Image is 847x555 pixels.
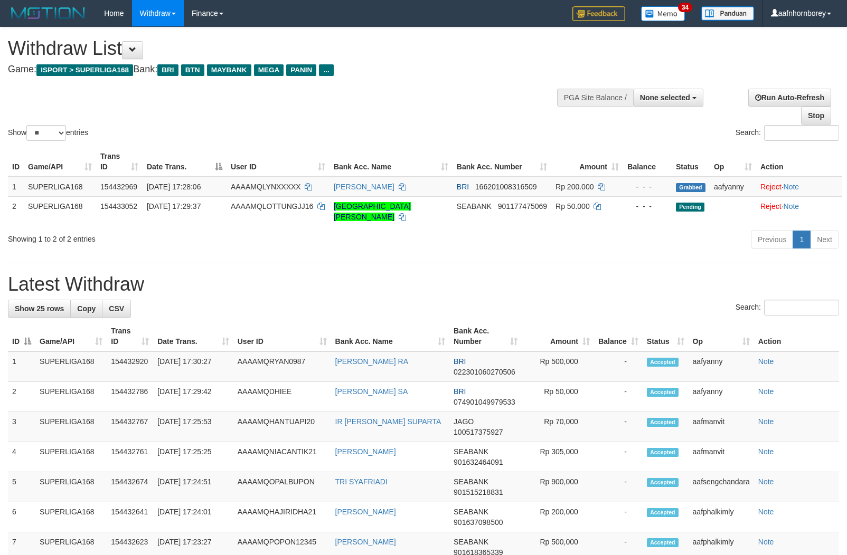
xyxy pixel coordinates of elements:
td: 5 [8,472,35,502]
td: Rp 50,000 [522,382,594,412]
td: [DATE] 17:30:27 [153,351,233,382]
a: CSV [102,300,131,318]
span: Accepted [647,508,679,517]
th: ID: activate to sort column descending [8,321,35,351]
td: · [756,196,842,226]
span: SEABANK [454,447,488,456]
th: Bank Acc. Name: activate to sort column ascending [331,321,450,351]
td: Rp 500,000 [522,351,594,382]
span: None selected [640,93,690,102]
th: ID [8,147,24,177]
th: Bank Acc. Number: activate to sort column ascending [453,147,551,177]
span: Copy [77,304,96,313]
td: Rp 70,000 [522,412,594,442]
th: Balance [623,147,672,177]
a: Copy [70,300,102,318]
a: Note [758,387,774,396]
div: PGA Site Balance / [557,89,633,107]
img: MOTION_logo.png [8,5,88,21]
a: Note [784,202,799,210]
a: Reject [760,183,782,191]
a: Note [758,417,774,426]
td: · [756,177,842,197]
span: Copy 901637098500 to clipboard [454,518,503,527]
td: 154432920 [107,351,153,382]
th: Op: activate to sort column ascending [710,147,756,177]
td: aafphalkimly [689,502,754,532]
a: Note [758,538,774,546]
td: Rp 200,000 [522,502,594,532]
span: Copy 901632464091 to clipboard [454,458,503,466]
td: aafsengchandara [689,472,754,502]
span: Copy 901515218831 to clipboard [454,488,503,496]
td: Rp 900,000 [522,472,594,502]
a: Previous [751,231,793,248]
label: Search: [736,125,839,141]
td: Rp 305,000 [522,442,594,472]
th: Op: activate to sort column ascending [689,321,754,351]
td: 154432767 [107,412,153,442]
td: SUPERLIGA168 [35,351,107,382]
td: aafyanny [689,351,754,382]
a: [PERSON_NAME] [335,508,396,516]
td: SUPERLIGA168 [35,472,107,502]
td: 6 [8,502,35,532]
a: Show 25 rows [8,300,71,318]
td: AAAAMQHAJIRIDHA21 [233,502,331,532]
span: Rp 50.000 [556,202,590,210]
a: Note [758,357,774,366]
span: Copy 100517375927 to clipboard [454,428,503,436]
td: [DATE] 17:29:42 [153,382,233,412]
span: Accepted [647,538,679,547]
a: [GEOGRAPHIC_DATA][PERSON_NAME] [334,202,411,221]
img: panduan.png [701,6,754,21]
span: Show 25 rows [15,304,64,313]
img: Feedback.jpg [572,6,625,21]
span: Accepted [647,448,679,457]
h1: Withdraw List [8,38,554,59]
span: Accepted [647,418,679,427]
td: AAAAMQHANTUAPI20 [233,412,331,442]
span: ... [319,64,333,76]
td: [DATE] 17:24:01 [153,502,233,532]
td: aafmanvit [689,442,754,472]
td: 154432761 [107,442,153,472]
td: - [594,472,643,502]
th: Amount: activate to sort column ascending [551,147,623,177]
a: Note [784,183,799,191]
span: Pending [676,203,704,212]
td: [DATE] 17:24:51 [153,472,233,502]
span: 154433052 [100,202,137,210]
span: JAGO [454,417,474,426]
td: - [594,442,643,472]
span: Grabbed [676,183,705,192]
span: BRI [457,183,469,191]
a: [PERSON_NAME] SA [335,387,408,396]
div: - - - [627,201,667,212]
td: SUPERLIGA168 [35,412,107,442]
span: [DATE] 17:29:37 [147,202,201,210]
span: 34 [678,3,692,12]
td: 154432641 [107,502,153,532]
th: Bank Acc. Name: activate to sort column ascending [330,147,453,177]
span: BRI [157,64,178,76]
td: - [594,412,643,442]
td: 2 [8,382,35,412]
a: Next [810,231,839,248]
th: Date Trans.: activate to sort column descending [143,147,227,177]
input: Search: [764,300,839,315]
th: Game/API: activate to sort column ascending [35,321,107,351]
td: 1 [8,177,24,197]
a: Stop [801,107,831,125]
a: [PERSON_NAME] [335,447,396,456]
span: AAAAMQLOTTUNGJJ16 [231,202,313,210]
th: User ID: activate to sort column ascending [233,321,331,351]
span: Accepted [647,388,679,397]
span: Accepted [647,358,679,367]
td: aafyanny [710,177,756,197]
span: PANIN [286,64,316,76]
span: AAAAMQLYNXXXXX [231,183,301,191]
th: Status: activate to sort column ascending [643,321,689,351]
span: Copy 074901049979533 to clipboard [454,398,515,406]
a: Note [758,447,774,456]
